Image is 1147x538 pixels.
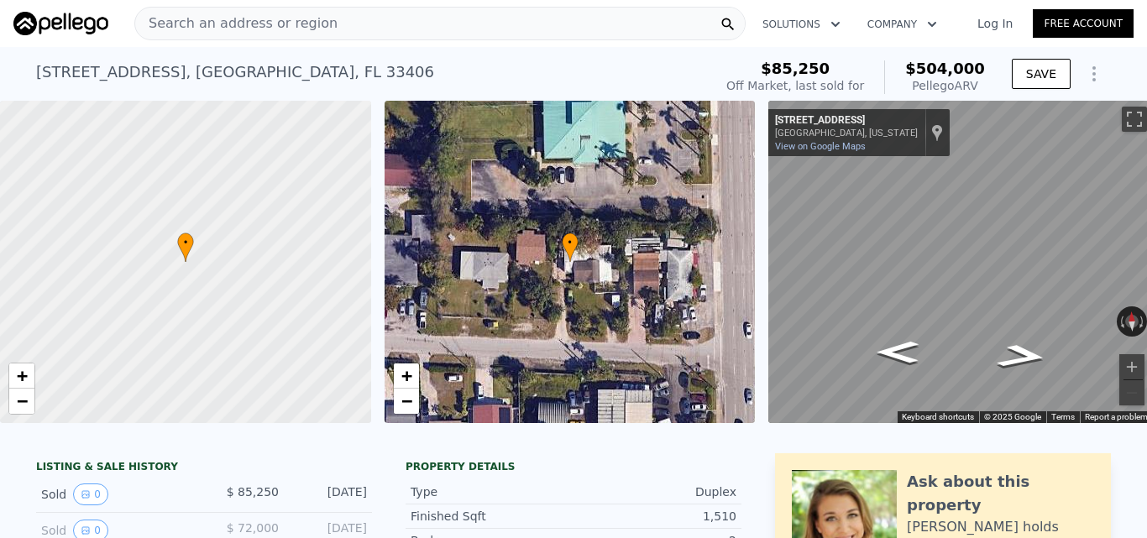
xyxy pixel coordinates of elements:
div: Property details [406,460,741,473]
button: Reset the view [1124,306,1139,337]
button: Company [854,9,951,39]
a: Show location on map [931,123,943,142]
div: Off Market, last sold for [726,77,864,94]
div: 1,510 [573,508,736,525]
a: Free Account [1033,9,1134,38]
a: Terms [1051,412,1075,421]
a: Open this area in Google Maps (opens a new window) [773,401,828,423]
div: Pellego ARV [905,77,985,94]
span: $504,000 [905,60,985,77]
span: Search an address or region [135,13,338,34]
div: Ask about this property [907,470,1094,517]
div: [GEOGRAPHIC_DATA], [US_STATE] [775,128,918,138]
div: Type [411,483,573,500]
button: Rotate counterclockwise [1117,306,1126,337]
div: • [177,232,194,262]
button: Keyboard shortcuts [902,411,974,423]
div: Sold [41,483,191,505]
a: Zoom out [9,389,34,414]
a: Zoom out [394,389,419,414]
div: Duplex [573,483,736,500]
button: Show Options [1077,57,1111,91]
span: © 2025 Google [984,412,1041,421]
span: $85,250 [761,60,830,77]
div: LISTING & SALE HISTORY [36,460,372,477]
img: Google [773,401,828,423]
a: Zoom in [9,363,34,389]
a: Zoom in [394,363,419,389]
span: $ 85,250 [227,485,279,499]
button: Solutions [749,9,854,39]
span: − [17,390,28,411]
div: • [562,232,579,262]
path: Go East, Floweva St [976,338,1070,374]
div: [STREET_ADDRESS] , [GEOGRAPHIC_DATA] , FL 33406 [36,60,434,84]
span: − [401,390,411,411]
img: Pellego [13,12,108,35]
span: + [401,365,411,386]
button: View historical data [73,483,108,505]
button: Rotate clockwise [1138,306,1147,337]
span: + [17,365,28,386]
a: Log In [957,15,1033,32]
div: Finished Sqft [411,508,573,525]
div: [STREET_ADDRESS] [775,114,918,128]
button: Zoom out [1119,380,1144,405]
span: • [177,235,194,250]
button: Toggle fullscreen view [1122,107,1147,132]
span: $ 72,000 [227,521,279,535]
a: View on Google Maps [775,141,866,152]
button: SAVE [1012,59,1071,89]
path: Go West, Floweva St [859,336,936,368]
button: Zoom in [1119,354,1144,379]
span: • [562,235,579,250]
div: [DATE] [292,483,367,505]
